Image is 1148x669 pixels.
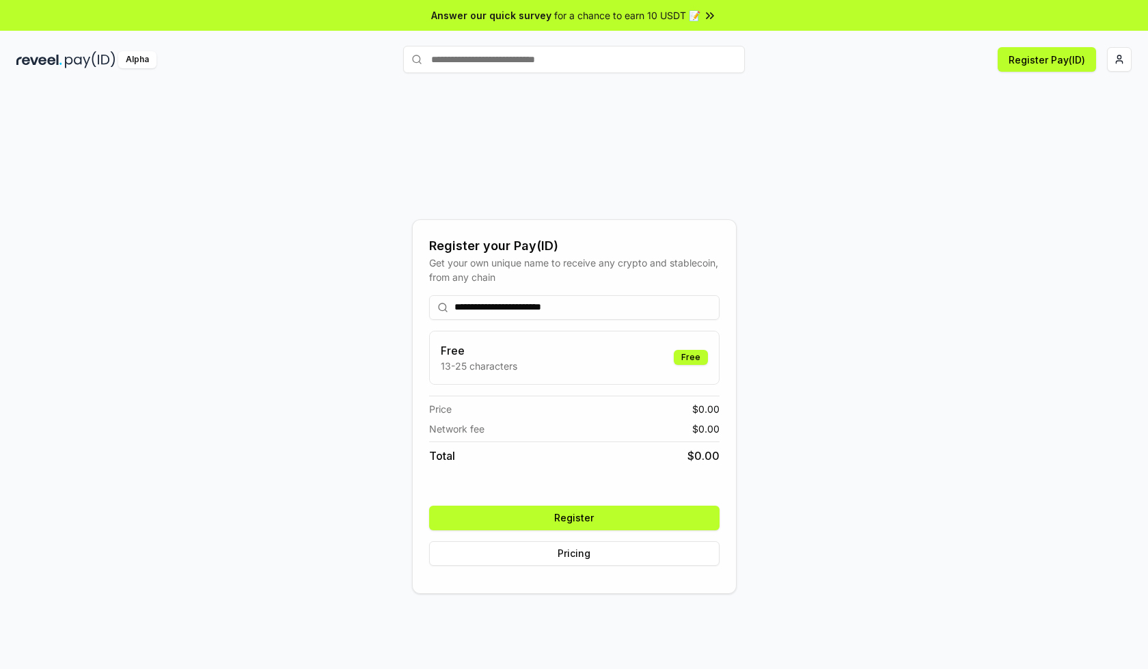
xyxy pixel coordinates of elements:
span: Price [429,402,452,416]
span: Network fee [429,422,484,436]
div: Register your Pay(ID) [429,236,720,256]
span: $ 0.00 [687,448,720,464]
p: 13-25 characters [441,359,517,373]
span: for a chance to earn 10 USDT 📝 [554,8,700,23]
button: Register Pay(ID) [998,47,1096,72]
button: Pricing [429,541,720,566]
span: Answer our quick survey [431,8,551,23]
div: Free [674,350,708,365]
span: $ 0.00 [692,402,720,416]
span: $ 0.00 [692,422,720,436]
div: Get your own unique name to receive any crypto and stablecoin, from any chain [429,256,720,284]
button: Register [429,506,720,530]
img: pay_id [65,51,115,68]
h3: Free [441,342,517,359]
span: Total [429,448,455,464]
div: Alpha [118,51,156,68]
img: reveel_dark [16,51,62,68]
